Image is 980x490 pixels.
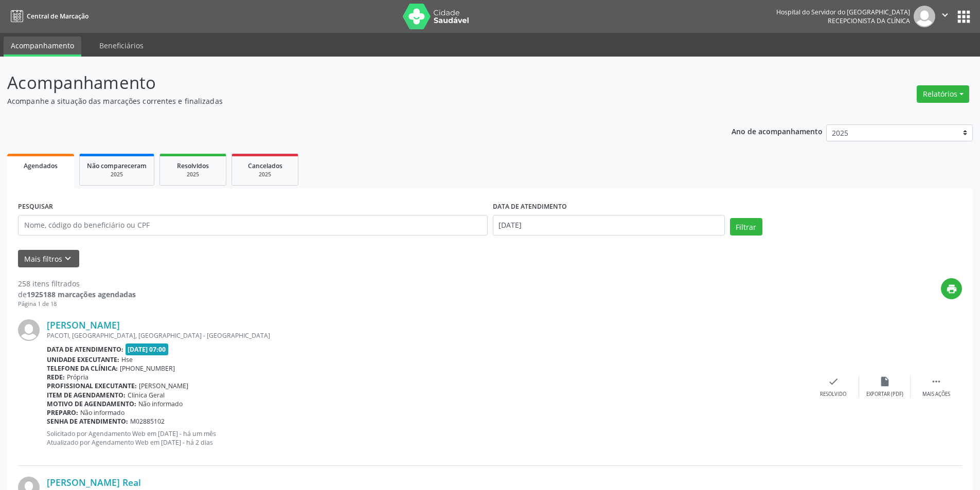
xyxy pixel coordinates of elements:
div: Resolvido [820,391,846,398]
button: apps [955,8,973,26]
span: [PHONE_NUMBER] [120,364,175,373]
div: de [18,289,136,300]
input: Nome, código do beneficiário ou CPF [18,215,488,235]
div: Exportar (PDF) [866,391,903,398]
p: Acompanhamento [7,70,683,96]
b: Unidade executante: [47,355,119,364]
a: Beneficiários [92,37,151,55]
button: print [941,278,962,299]
b: Profissional executante: [47,382,137,390]
b: Data de atendimento: [47,345,123,354]
span: Própria [67,373,88,382]
b: Item de agendamento: [47,391,126,400]
div: PACOTI, [GEOGRAPHIC_DATA], [GEOGRAPHIC_DATA] - [GEOGRAPHIC_DATA] [47,331,808,340]
i: keyboard_arrow_down [62,253,74,264]
span: Hse [121,355,133,364]
div: Hospital do Servidor do [GEOGRAPHIC_DATA] [776,8,910,16]
div: 2025 [87,171,147,178]
b: Senha de atendimento: [47,417,128,426]
button: Mais filtroskeyboard_arrow_down [18,250,79,268]
div: Página 1 de 18 [18,300,136,308]
div: 2025 [167,171,219,178]
span: Clinica Geral [128,391,165,400]
b: Motivo de agendamento: [47,400,136,408]
b: Telefone da clínica: [47,364,118,373]
i: insert_drive_file [879,376,890,387]
a: [PERSON_NAME] [47,319,120,331]
span: Agendados [24,161,58,170]
span: Cancelados [248,161,282,170]
p: Acompanhe a situação das marcações correntes e finalizadas [7,96,683,106]
span: [DATE] 07:00 [126,343,169,355]
span: Não compareceram [87,161,147,170]
a: [PERSON_NAME] Real [47,477,141,488]
input: Selecione um intervalo [493,215,725,235]
i:  [939,9,951,21]
p: Ano de acompanhamento [732,124,823,137]
button: Filtrar [730,218,762,235]
i:  [931,376,942,387]
button:  [935,6,955,27]
span: Recepcionista da clínica [828,16,910,25]
button: Relatórios [917,85,969,103]
p: Solicitado por Agendamento Web em [DATE] - há um mês Atualizado por Agendamento Web em [DATE] - h... [47,429,808,447]
span: Central de Marcação [27,12,88,21]
div: Mais ações [922,391,950,398]
label: DATA DE ATENDIMENTO [493,199,567,215]
label: PESQUISAR [18,199,53,215]
span: Não informado [80,408,124,417]
a: Central de Marcação [7,8,88,25]
span: M02885102 [130,417,165,426]
img: img [914,6,935,27]
a: Acompanhamento [4,37,81,57]
strong: 1925188 marcações agendadas [27,289,136,299]
div: 258 itens filtrados [18,278,136,289]
span: Não informado [138,400,183,408]
i: print [946,283,957,295]
span: Resolvidos [177,161,209,170]
div: 2025 [239,171,291,178]
span: [PERSON_NAME] [139,382,188,390]
i: check [828,376,839,387]
b: Preparo: [47,408,78,417]
img: img [18,319,40,341]
b: Rede: [47,373,65,382]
